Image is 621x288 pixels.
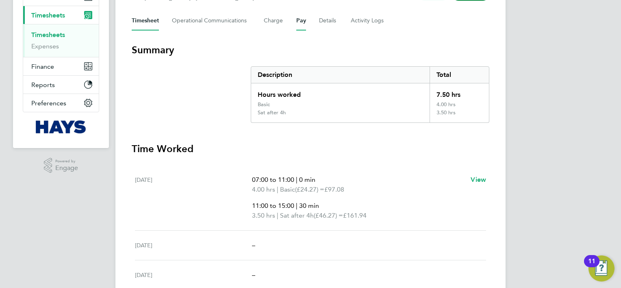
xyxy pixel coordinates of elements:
[23,57,99,75] button: Finance
[36,120,87,133] img: hays-logo-retina.png
[252,185,275,193] span: 4.00 hrs
[430,67,489,83] div: Total
[588,255,614,281] button: Open Resource Center, 11 new notifications
[252,241,255,249] span: –
[23,94,99,112] button: Preferences
[277,185,278,193] span: |
[251,67,430,83] div: Description
[588,261,595,272] div: 11
[44,158,78,173] a: Powered byEngage
[135,270,252,280] div: [DATE]
[299,202,319,209] span: 30 min
[343,212,367,219] span: £161.94
[23,76,99,94] button: Reports
[324,185,344,193] span: £97.08
[252,176,294,183] span: 07:00 to 11:00
[132,44,489,57] h3: Summary
[135,240,252,250] div: [DATE]
[251,66,489,123] div: Summary
[135,175,252,220] div: [DATE]
[23,24,99,57] div: Timesheets
[280,211,314,220] span: Sat after 4h
[258,101,270,108] div: Basic
[258,109,286,116] div: Sat after 4h
[31,63,54,70] span: Finance
[299,176,315,183] span: 0 min
[252,271,255,279] span: –
[251,83,430,101] div: Hours worked
[295,185,324,193] span: (£24.27) =
[430,101,489,109] div: 4.00 hrs
[471,176,486,183] span: View
[471,175,486,185] a: View
[280,185,295,194] span: Basic
[314,212,343,219] span: (£46.27) =
[132,142,489,155] h3: Time Worked
[252,202,294,209] span: 11:00 to 15:00
[277,212,278,219] span: |
[296,176,297,183] span: |
[296,11,306,31] button: Pay
[319,11,338,31] button: Details
[23,6,99,24] button: Timesheets
[132,11,159,31] button: Timesheet
[264,11,283,31] button: Charge
[55,165,78,172] span: Engage
[172,11,251,31] button: Operational Communications
[252,212,275,219] span: 3.50 hrs
[296,202,297,209] span: |
[31,42,59,50] a: Expenses
[55,158,78,165] span: Powered by
[31,81,55,89] span: Reports
[31,99,66,107] span: Preferences
[23,120,99,133] a: Go to home page
[430,83,489,101] div: 7.50 hrs
[31,31,65,39] a: Timesheets
[430,109,489,122] div: 3.50 hrs
[351,11,385,31] button: Activity Logs
[31,11,65,19] span: Timesheets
